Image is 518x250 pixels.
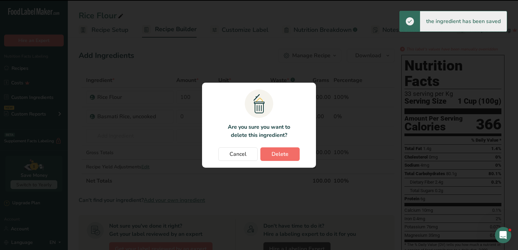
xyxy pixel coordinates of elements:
[224,123,294,139] p: Are you sure you want to delete this ingredient?
[218,147,258,161] button: Cancel
[260,147,300,161] button: Delete
[230,150,246,158] span: Cancel
[420,11,507,32] div: the ingredient has been saved
[272,150,288,158] span: Delete
[495,227,511,243] iframe: Intercom live chat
